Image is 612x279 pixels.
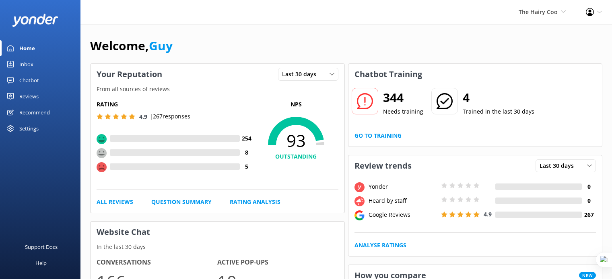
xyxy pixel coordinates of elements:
span: 93 [254,130,338,151]
h4: OUTSTANDING [254,152,338,161]
div: Yonder [367,182,439,191]
h2: 344 [383,88,423,107]
h4: 267 [582,210,596,219]
a: Rating Analysis [230,198,280,206]
span: Last 30 days [282,70,321,79]
a: Go to Training [354,131,402,140]
h4: Conversations [97,257,217,268]
span: Last 30 days [540,161,579,170]
h3: Your Reputation [91,64,168,85]
h4: 8 [240,148,254,157]
h4: 254 [240,134,254,143]
div: Recommend [19,104,50,120]
span: 4.9 [139,113,147,120]
h2: 4 [463,88,534,107]
p: NPS [254,100,338,109]
h5: Rating [97,100,254,109]
h1: Welcome, [90,36,173,55]
div: Home [19,40,35,56]
img: yonder-white-logo.png [12,14,58,27]
div: Inbox [19,56,33,72]
div: Google Reviews [367,210,439,219]
div: Support Docs [25,239,58,255]
p: In the last 30 days [91,242,344,251]
h4: 0 [582,196,596,205]
h3: Review trends [348,155,418,176]
span: New [579,272,596,279]
h4: Active Pop-ups [217,257,338,268]
span: The Hairy Coo [519,8,558,16]
h4: 0 [582,182,596,191]
div: Reviews [19,88,39,104]
a: Question Summary [151,198,212,206]
a: Guy [149,37,173,54]
h3: Website Chat [91,222,344,242]
p: Needs training [383,107,423,116]
p: Trained in the last 30 days [463,107,534,116]
div: Settings [19,120,39,136]
div: Help [35,255,47,271]
div: Chatbot [19,72,39,88]
p: | 267 responses [150,112,190,121]
h4: 5 [240,162,254,171]
span: 4.9 [484,210,492,218]
h3: Chatbot Training [348,64,428,85]
a: Analyse Ratings [354,241,406,250]
div: Heard by staff [367,196,439,205]
a: All Reviews [97,198,133,206]
p: From all sources of reviews [91,85,344,94]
